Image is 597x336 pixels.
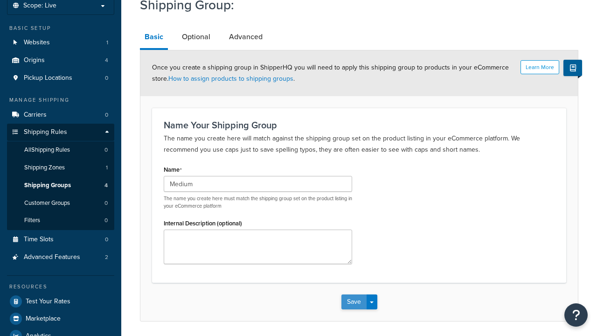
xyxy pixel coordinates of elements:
[7,70,114,87] li: Pickup Locations
[24,146,70,154] span: All Shipping Rules
[7,212,114,229] a: Filters0
[164,195,352,210] p: The name you create here must match the shipping group set on the product listing in your eCommer...
[7,24,114,32] div: Basic Setup
[24,236,54,244] span: Time Slots
[177,26,215,48] a: Optional
[7,283,114,291] div: Resources
[24,253,80,261] span: Advanced Features
[7,231,114,248] li: Time Slots
[7,106,114,124] a: Carriers0
[7,124,114,141] a: Shipping Rules
[24,199,70,207] span: Customer Groups
[24,111,47,119] span: Carriers
[24,128,67,136] span: Shipping Rules
[105,111,108,119] span: 0
[7,34,114,51] li: Websites
[26,298,70,306] span: Test Your Rates
[7,52,114,69] a: Origins4
[23,2,56,10] span: Scope: Live
[7,310,114,327] a: Marketplace
[7,293,114,310] a: Test Your Rates
[106,164,108,172] span: 1
[521,60,559,74] button: Learn More
[7,159,114,176] li: Shipping Zones
[140,26,168,50] a: Basic
[104,217,108,224] span: 0
[106,39,108,47] span: 1
[24,56,45,64] span: Origins
[105,74,108,82] span: 0
[26,315,61,323] span: Marketplace
[104,146,108,154] span: 0
[105,56,108,64] span: 4
[164,133,555,155] p: The name you create here will match against the shipping group set on the product listing in your...
[7,249,114,266] li: Advanced Features
[7,249,114,266] a: Advanced Features2
[164,120,555,130] h3: Name Your Shipping Group
[104,199,108,207] span: 0
[7,124,114,230] li: Shipping Rules
[24,164,65,172] span: Shipping Zones
[7,212,114,229] li: Filters
[7,34,114,51] a: Websites1
[24,39,50,47] span: Websites
[164,220,242,227] label: Internal Description (optional)
[7,96,114,104] div: Manage Shipping
[563,60,582,76] button: Show Help Docs
[105,236,108,244] span: 0
[224,26,267,48] a: Advanced
[7,177,114,194] a: Shipping Groups4
[7,195,114,212] a: Customer Groups0
[104,182,108,189] span: 4
[152,63,509,84] span: Once you create a shipping group in ShipperHQ you will need to apply this shipping group to produ...
[105,253,108,261] span: 2
[7,159,114,176] a: Shipping Zones1
[168,74,293,84] a: How to assign products to shipping groups
[7,52,114,69] li: Origins
[164,166,182,174] label: Name
[24,182,71,189] span: Shipping Groups
[7,231,114,248] a: Time Slots0
[7,141,114,159] a: AllShipping Rules0
[7,106,114,124] li: Carriers
[24,217,40,224] span: Filters
[564,303,588,327] button: Open Resource Center
[7,177,114,194] li: Shipping Groups
[341,294,367,309] button: Save
[24,74,72,82] span: Pickup Locations
[7,195,114,212] li: Customer Groups
[7,70,114,87] a: Pickup Locations0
